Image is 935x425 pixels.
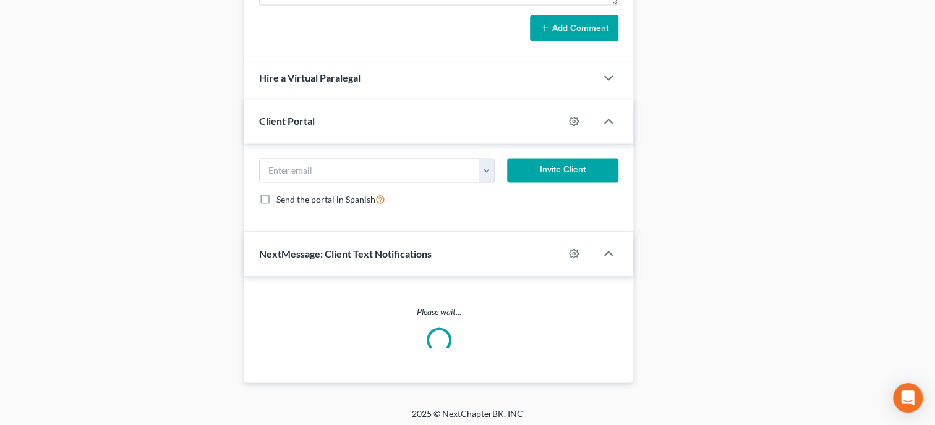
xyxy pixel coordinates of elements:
[259,247,432,259] span: NextMessage: Client Text Notifications
[259,72,361,83] span: Hire a Virtual Paralegal
[507,158,618,183] button: Invite Client
[276,194,375,204] span: Send the portal in Spanish
[244,305,633,318] p: Please wait...
[259,115,315,127] span: Client Portal
[530,15,618,41] button: Add Comment
[260,159,479,182] input: Enter email
[893,383,923,413] div: Open Intercom Messenger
